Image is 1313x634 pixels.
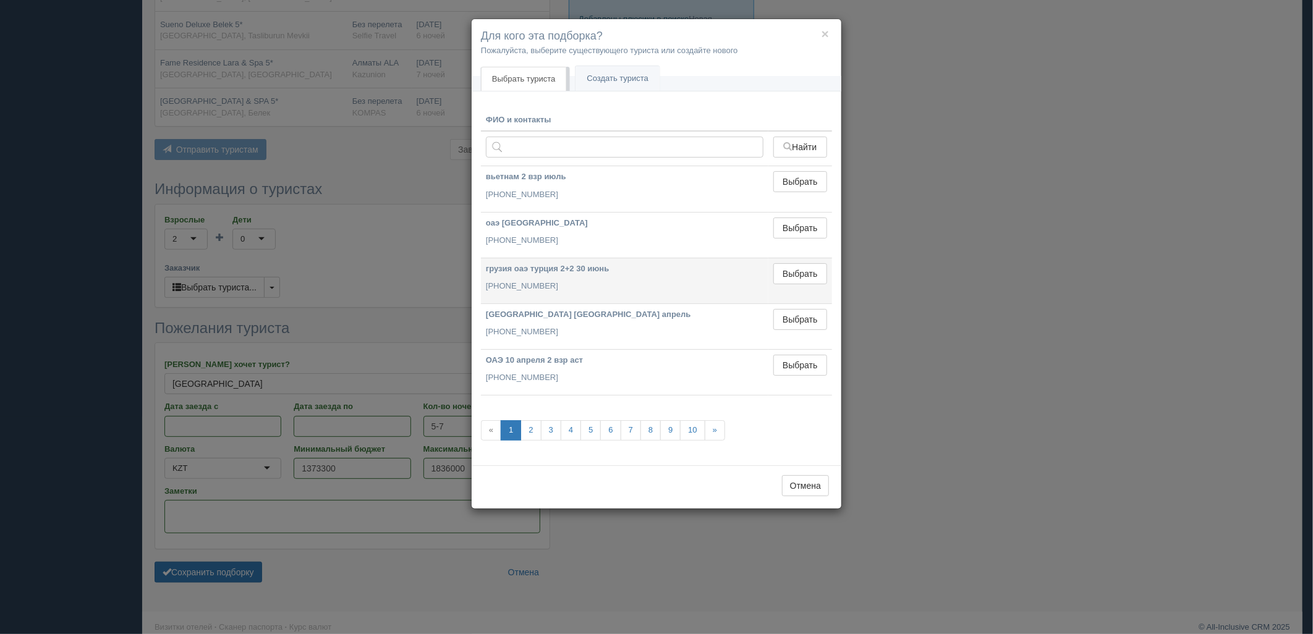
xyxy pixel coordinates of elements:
b: ОАЭ 10 апреля 2 взр аст [486,355,583,365]
b: грузия оаэ турция 2+2 30 июнь [486,264,609,273]
button: Выбрать [773,355,827,376]
p: [PHONE_NUMBER] [486,189,763,201]
button: Выбрать [773,171,827,192]
a: 5 [580,420,601,441]
a: Выбрать туриста [481,67,566,91]
th: ФИО и контакты [481,109,768,132]
a: 8 [640,420,661,441]
a: 6 [600,420,621,441]
a: 1 [501,420,521,441]
span: « [481,420,501,441]
button: Выбрать [773,218,827,239]
p: [PHONE_NUMBER] [486,372,763,384]
a: 4 [561,420,581,441]
a: » [705,420,725,441]
b: [GEOGRAPHIC_DATA] [GEOGRAPHIC_DATA] апрель [486,310,691,319]
a: 2 [521,420,541,441]
button: × [822,27,829,40]
button: Выбрать [773,263,827,284]
a: 7 [621,420,641,441]
p: Пожалуйста, выберите существующего туриста или создайте нового [481,44,832,56]
p: [PHONE_NUMBER] [486,235,763,247]
a: 9 [660,420,681,441]
b: оаэ [GEOGRAPHIC_DATA] [486,218,588,227]
a: 3 [541,420,561,441]
a: 10 [680,420,705,441]
button: Найти [773,137,827,158]
b: вьетнам 2 взр июль [486,172,566,181]
input: Поиск по ФИО, паспорту или контактам [486,137,763,158]
a: Создать туриста [576,66,660,91]
h4: Для кого эта подборка? [481,28,832,44]
button: Выбрать [773,309,827,330]
p: [PHONE_NUMBER] [486,326,763,338]
button: Отмена [782,475,829,496]
p: [PHONE_NUMBER] [486,281,763,292]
